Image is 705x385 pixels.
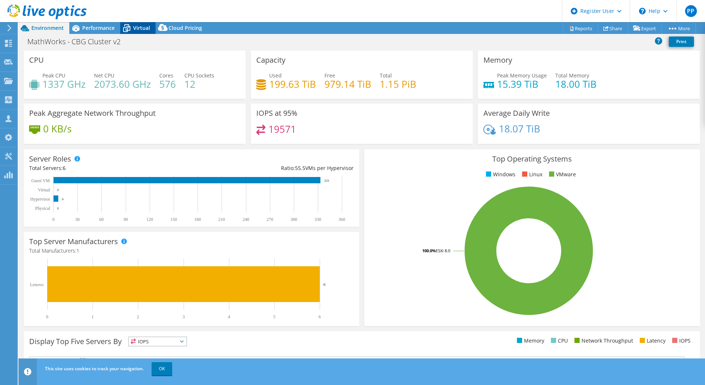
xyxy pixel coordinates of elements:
[370,155,694,163] h3: Top Operating Systems
[422,248,436,253] tspan: 100.0%
[24,38,132,46] h1: MathWorks - CBG Cluster v2
[228,314,230,319] text: 4
[484,170,515,178] li: Windows
[29,247,354,255] h4: Total Manufacturers:
[42,80,86,88] h4: 1337 GHz
[639,8,646,14] svg: \n
[291,217,297,222] text: 300
[628,22,662,34] a: Export
[30,197,50,202] text: Hypervisor
[380,80,416,88] h4: 1.15 PiB
[547,170,576,178] li: VMware
[243,217,249,222] text: 240
[269,80,316,88] h4: 199.63 TiB
[436,248,450,253] tspan: ESXi 8.0
[661,22,696,34] a: More
[184,80,214,88] h4: 12
[170,217,177,222] text: 150
[256,109,298,117] h3: IOPS at 95%
[152,362,172,375] a: OK
[563,22,598,34] a: Reports
[324,179,329,183] text: 333
[29,237,118,246] h3: Top Server Manufacturers
[57,188,59,192] text: 0
[269,72,282,79] span: Used
[183,314,185,319] text: 3
[483,56,512,64] h3: Memory
[194,217,201,222] text: 180
[169,24,202,31] span: Cloud Pricing
[91,314,94,319] text: 1
[29,155,71,163] h3: Server Roles
[94,72,114,79] span: Net CPU
[29,109,156,117] h3: Peak Aggregate Network Throughput
[256,56,285,64] h3: Capacity
[35,206,50,211] text: Physical
[38,187,51,192] text: Virtual
[573,337,633,345] li: Network Throughput
[555,80,597,88] h4: 18.00 TiB
[497,72,547,79] span: Peak Memory Usage
[159,80,176,88] h4: 576
[82,24,115,31] span: Performance
[338,217,345,222] text: 360
[62,197,64,201] text: 6
[129,337,187,346] span: IOPS
[46,314,48,319] text: 0
[94,80,151,88] h4: 2073.60 GHz
[30,282,44,287] text: Lenovo
[31,178,50,183] text: Guest VM
[191,164,354,172] div: Ratio: VMs per Hypervisor
[42,72,65,79] span: Peak CPU
[268,125,296,133] h4: 19571
[80,357,87,361] text: 24%
[43,125,72,133] h4: 0 KB/s
[638,337,666,345] li: Latency
[273,314,275,319] text: 5
[29,164,191,172] div: Total Servers:
[31,24,64,31] span: Environment
[159,72,173,79] span: Cores
[146,217,153,222] text: 120
[555,72,589,79] span: Total Memory
[29,56,44,64] h3: CPU
[483,109,550,117] h3: Average Daily Write
[380,72,392,79] span: Total
[319,314,321,319] text: 6
[99,217,104,222] text: 60
[76,247,79,254] span: 1
[75,217,80,222] text: 30
[137,314,139,319] text: 2
[184,72,214,79] span: CPU Sockets
[669,37,694,47] a: Print
[63,164,66,171] span: 6
[324,72,335,79] span: Free
[133,24,150,31] span: Virtual
[295,164,305,171] span: 55.5
[598,22,628,34] a: Share
[685,5,697,17] span: PP
[515,337,544,345] li: Memory
[324,80,371,88] h4: 979.14 TiB
[499,125,540,133] h4: 18.07 TiB
[267,217,273,222] text: 270
[124,217,128,222] text: 90
[670,337,691,345] li: IOPS
[315,217,321,222] text: 330
[520,170,542,178] li: Linux
[52,217,55,222] text: 0
[323,282,326,287] text: 6
[218,217,225,222] text: 210
[549,337,568,345] li: CPU
[45,365,144,372] span: This site uses cookies to track your navigation.
[497,80,547,88] h4: 15.39 TiB
[57,207,59,210] text: 0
